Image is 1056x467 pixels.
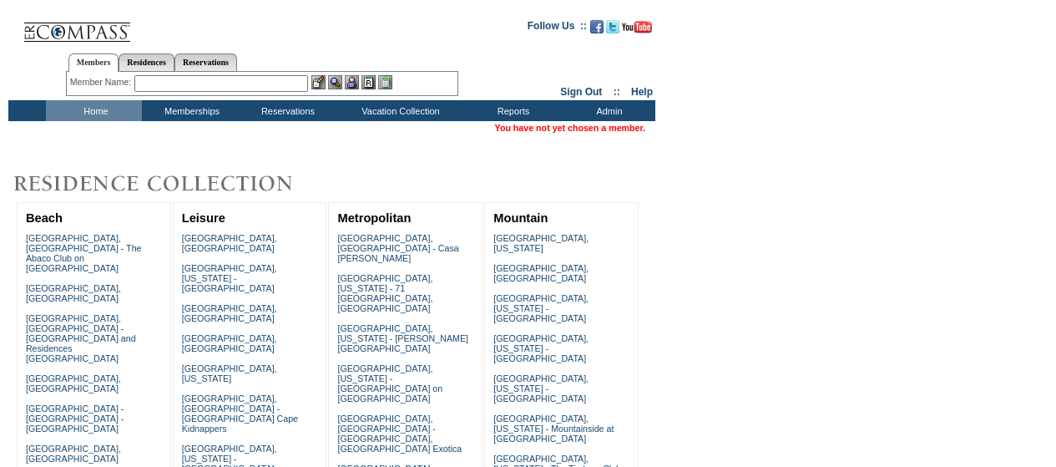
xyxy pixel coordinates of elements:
[337,414,462,454] a: [GEOGRAPHIC_DATA], [GEOGRAPHIC_DATA] - [GEOGRAPHIC_DATA], [GEOGRAPHIC_DATA] Exotica
[622,21,652,33] img: Subscribe to our YouTube Channel
[182,333,277,353] a: [GEOGRAPHIC_DATA], [GEOGRAPHIC_DATA]
[590,25,604,35] a: Become our fan on Facebook
[493,373,589,404] a: [GEOGRAPHIC_DATA], [US_STATE] - [GEOGRAPHIC_DATA]
[182,211,225,225] a: Leisure
[334,100,463,121] td: Vacation Collection
[26,283,121,303] a: [GEOGRAPHIC_DATA], [GEOGRAPHIC_DATA]
[559,100,655,121] td: Admin
[361,75,376,89] img: Reservations
[493,333,589,363] a: [GEOGRAPHIC_DATA], [US_STATE] - [GEOGRAPHIC_DATA]
[182,233,277,253] a: [GEOGRAPHIC_DATA], [GEOGRAPHIC_DATA]
[590,20,604,33] img: Become our fan on Facebook
[328,75,342,89] img: View
[493,414,614,444] a: [GEOGRAPHIC_DATA], [US_STATE] - Mountainside at [GEOGRAPHIC_DATA]
[174,53,237,71] a: Reservations
[631,86,653,98] a: Help
[622,25,652,35] a: Subscribe to our YouTube Channel
[337,233,458,263] a: [GEOGRAPHIC_DATA], [GEOGRAPHIC_DATA] - Casa [PERSON_NAME]
[23,8,131,43] img: Compass Home
[119,53,174,71] a: Residences
[378,75,392,89] img: b_calculator.gif
[46,100,142,121] td: Home
[26,373,121,393] a: [GEOGRAPHIC_DATA], [GEOGRAPHIC_DATA]
[182,303,277,323] a: [GEOGRAPHIC_DATA], [GEOGRAPHIC_DATA]
[345,75,359,89] img: Impersonate
[70,75,134,89] div: Member Name:
[26,444,121,464] a: [GEOGRAPHIC_DATA], [GEOGRAPHIC_DATA]
[337,273,432,313] a: [GEOGRAPHIC_DATA], [US_STATE] - 71 [GEOGRAPHIC_DATA], [GEOGRAPHIC_DATA]
[68,53,119,72] a: Members
[463,100,559,121] td: Reports
[26,233,142,273] a: [GEOGRAPHIC_DATA], [GEOGRAPHIC_DATA] - The Abaco Club on [GEOGRAPHIC_DATA]
[337,211,411,225] a: Metropolitan
[337,323,468,353] a: [GEOGRAPHIC_DATA], [US_STATE] - [PERSON_NAME][GEOGRAPHIC_DATA]
[495,123,645,133] span: You have not yet chosen a member.
[606,20,619,33] img: Follow us on Twitter
[311,75,326,89] img: b_edit.gif
[337,363,442,404] a: [GEOGRAPHIC_DATA], [US_STATE] - [GEOGRAPHIC_DATA] on [GEOGRAPHIC_DATA]
[26,404,124,434] a: [GEOGRAPHIC_DATA] - [GEOGRAPHIC_DATA] - [GEOGRAPHIC_DATA]
[8,25,22,26] img: i.gif
[493,293,589,323] a: [GEOGRAPHIC_DATA], [US_STATE] - [GEOGRAPHIC_DATA]
[493,211,548,225] a: Mountain
[26,313,136,363] a: [GEOGRAPHIC_DATA], [GEOGRAPHIC_DATA] - [GEOGRAPHIC_DATA] and Residences [GEOGRAPHIC_DATA]
[606,25,619,35] a: Follow us on Twitter
[182,263,277,293] a: [GEOGRAPHIC_DATA], [US_STATE] - [GEOGRAPHIC_DATA]
[528,18,587,38] td: Follow Us ::
[560,86,602,98] a: Sign Out
[238,100,334,121] td: Reservations
[614,86,620,98] span: ::
[182,363,277,383] a: [GEOGRAPHIC_DATA], [US_STATE]
[493,263,589,283] a: [GEOGRAPHIC_DATA], [GEOGRAPHIC_DATA]
[8,167,334,201] img: Destinations by Exclusive Resorts
[493,233,589,253] a: [GEOGRAPHIC_DATA], [US_STATE]
[26,211,63,225] a: Beach
[142,100,238,121] td: Memberships
[182,393,298,434] a: [GEOGRAPHIC_DATA], [GEOGRAPHIC_DATA] - [GEOGRAPHIC_DATA] Cape Kidnappers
